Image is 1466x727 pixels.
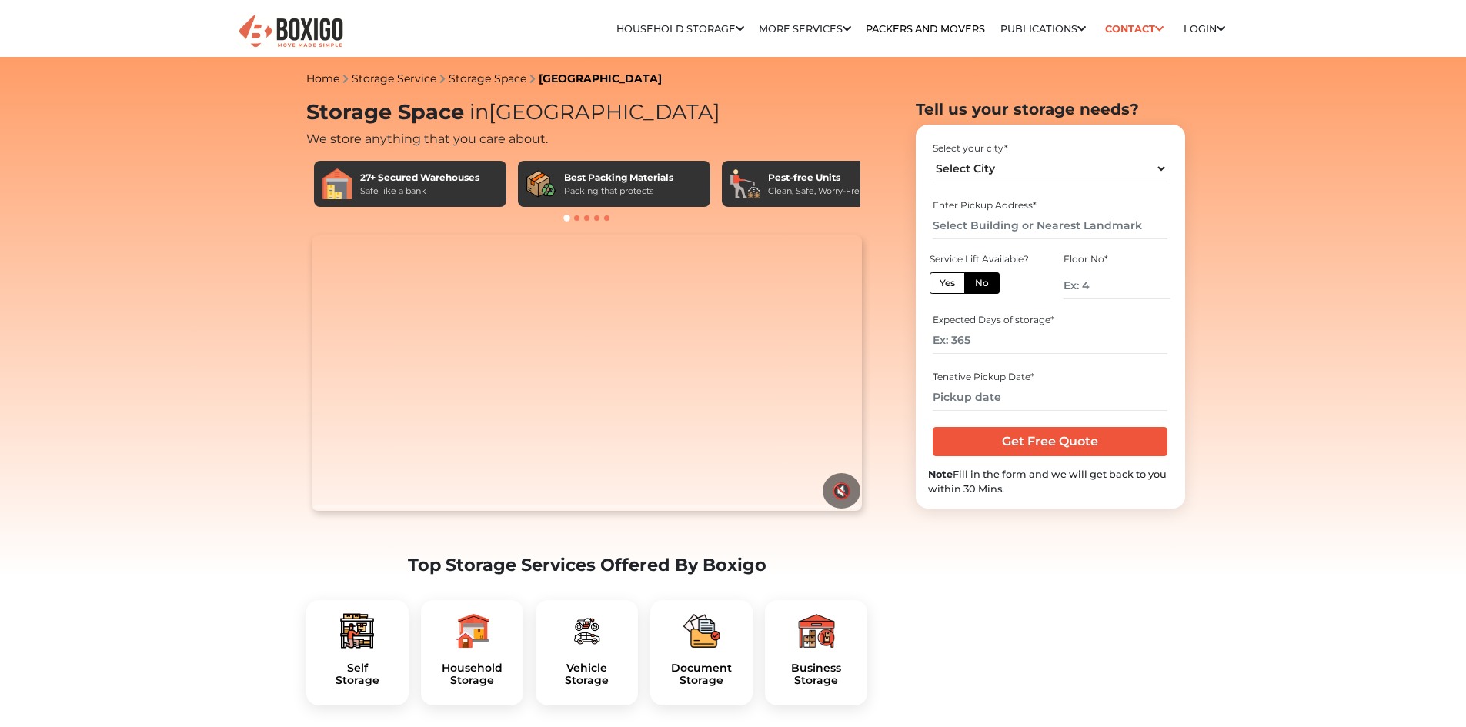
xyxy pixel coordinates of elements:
[469,99,489,125] span: in
[360,171,479,185] div: 27+ Secured Warehouses
[933,384,1167,411] input: Pickup date
[933,313,1167,327] div: Expected Days of storage
[352,72,436,85] a: Storage Service
[823,473,860,509] button: 🔇
[663,662,740,688] a: DocumentStorage
[1064,252,1170,266] div: Floor No
[339,612,376,649] img: boxigo_packers_and_movers_plan
[933,142,1167,155] div: Select your city
[928,467,1173,496] div: Fill in the form and we will get back to you within 30 Mins.
[930,252,1036,266] div: Service Lift Available?
[1184,23,1225,35] a: Login
[306,555,868,575] h2: Top Storage Services Offered By Boxigo
[464,99,720,125] span: [GEOGRAPHIC_DATA]
[306,72,339,85] a: Home
[768,171,865,185] div: Pest-free Units
[777,662,855,688] h5: Business Storage
[768,185,865,198] div: Clean, Safe, Worry-Free
[319,662,396,688] h5: Self Storage
[928,469,953,480] b: Note
[449,72,526,85] a: Storage Space
[866,23,985,35] a: Packers and Movers
[916,100,1185,118] h2: Tell us your storage needs?
[777,662,855,688] a: BusinessStorage
[360,185,479,198] div: Safe like a bank
[933,198,1167,212] div: Enter Pickup Address
[433,662,511,688] a: HouseholdStorage
[306,132,548,146] span: We store anything that you care about.
[933,427,1167,456] input: Get Free Quote
[933,370,1167,384] div: Tenative Pickup Date
[683,612,720,649] img: boxigo_packers_and_movers_plan
[319,662,396,688] a: SelfStorage
[933,327,1167,354] input: Ex: 365
[1064,272,1170,299] input: Ex: 4
[663,662,740,688] h5: Document Storage
[453,612,490,649] img: boxigo_packers_and_movers_plan
[730,168,760,199] img: Pest-free Units
[616,23,744,35] a: Household Storage
[1000,23,1086,35] a: Publications
[539,72,662,85] a: [GEOGRAPHIC_DATA]
[568,612,605,649] img: boxigo_packers_and_movers_plan
[933,212,1167,239] input: Select Building or Nearest Landmark
[964,272,1000,294] label: No
[564,185,673,198] div: Packing that protects
[312,235,862,511] video: Your browser does not support the video tag.
[433,662,511,688] h5: Household Storage
[526,168,556,199] img: Best Packing Materials
[322,168,352,199] img: 27+ Secured Warehouses
[548,662,626,688] h5: Vehicle Storage
[306,100,868,125] h1: Storage Space
[237,13,345,51] img: Boxigo
[759,23,851,35] a: More services
[1100,17,1169,41] a: Contact
[798,612,835,649] img: boxigo_packers_and_movers_plan
[564,171,673,185] div: Best Packing Materials
[930,272,965,294] label: Yes
[548,662,626,688] a: VehicleStorage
